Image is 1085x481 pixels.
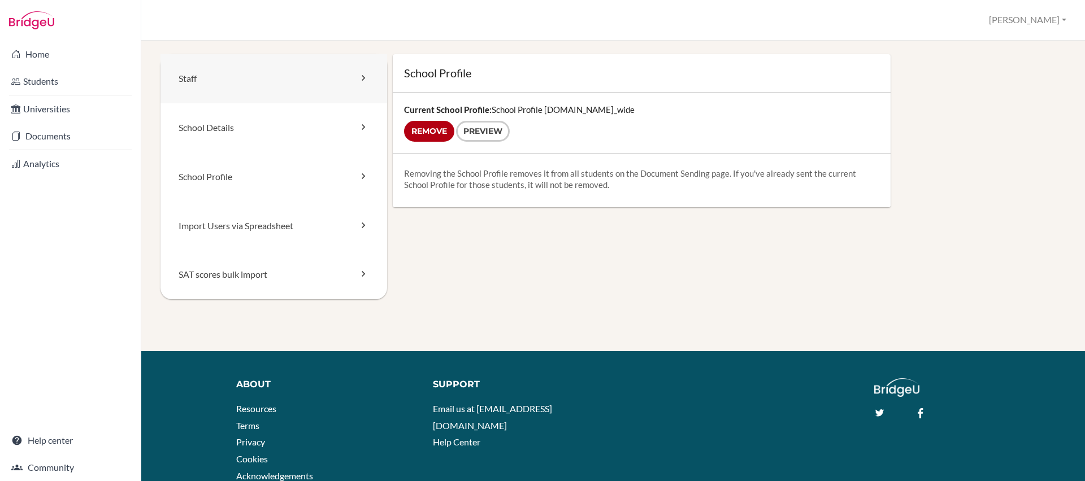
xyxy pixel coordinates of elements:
[160,152,387,202] a: School Profile
[2,125,138,147] a: Documents
[2,43,138,65] a: Home
[160,250,387,299] a: SAT scores bulk import
[874,378,920,397] img: logo_white@2x-f4f0deed5e89b7ecb1c2cc34c3e3d731f90f0f143d5ea2071677605dd97b5244.png
[160,202,387,251] a: Import Users via Spreadsheet
[433,378,603,391] div: Support
[160,54,387,103] a: Staff
[2,456,138,479] a: Community
[433,403,552,431] a: Email us at [EMAIL_ADDRESS][DOMAIN_NAME]
[2,70,138,93] a: Students
[236,436,265,447] a: Privacy
[456,121,510,142] a: Preview
[404,168,879,190] p: Removing the School Profile removes it from all students on the Document Sending page. If you've ...
[2,152,138,175] a: Analytics
[404,104,492,115] strong: Current School Profile:
[404,121,454,142] input: Remove
[236,453,268,464] a: Cookies
[2,98,138,120] a: Universities
[393,93,891,153] div: School Profile [DOMAIN_NAME]_wide
[160,103,387,152] a: School Details
[236,420,259,431] a: Terms
[404,65,879,81] h1: School Profile
[984,10,1071,30] button: [PERSON_NAME]
[9,11,54,29] img: Bridge-U
[236,403,276,414] a: Resources
[433,436,480,447] a: Help Center
[236,378,416,391] div: About
[2,429,138,452] a: Help center
[236,470,313,481] a: Acknowledgements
